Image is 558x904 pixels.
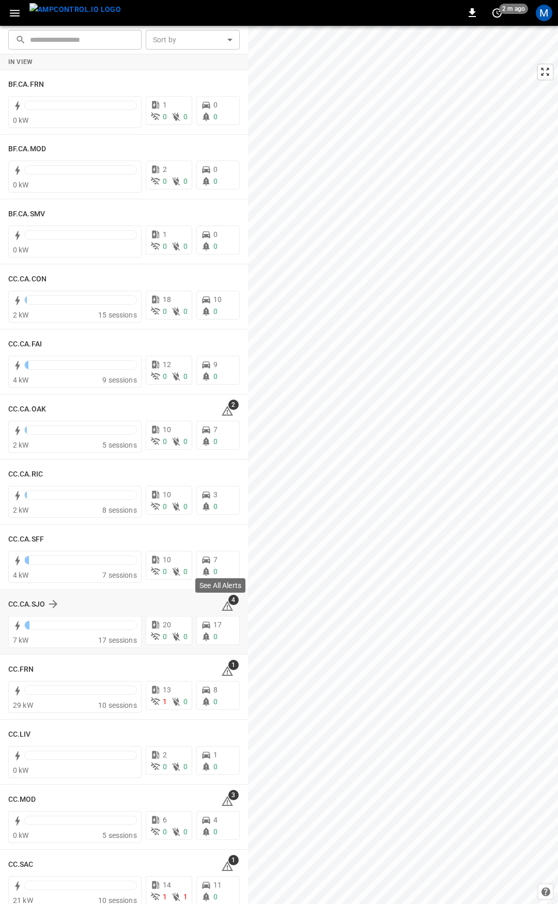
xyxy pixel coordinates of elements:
[213,881,222,889] span: 11
[163,437,167,446] span: 0
[228,400,239,410] span: 2
[213,113,218,121] span: 0
[102,441,137,449] span: 5 sessions
[8,79,44,90] h6: BF.CA.FRN
[163,686,171,694] span: 13
[536,5,552,21] div: profile-icon
[163,425,171,434] span: 10
[8,469,43,480] h6: CC.CA.RIC
[8,794,36,805] h6: CC.MOD
[228,660,239,670] span: 1
[102,506,137,514] span: 8 sessions
[183,763,188,771] span: 0
[8,274,47,285] h6: CC.CA.CON
[13,766,29,774] span: 0 kW
[183,502,188,511] span: 0
[213,101,218,109] span: 0
[228,855,239,865] span: 1
[183,437,188,446] span: 0
[499,4,528,14] span: 2 m ago
[213,632,218,641] span: 0
[213,502,218,511] span: 0
[163,242,167,250] span: 0
[213,556,218,564] span: 7
[213,816,218,824] span: 4
[213,295,222,304] span: 10
[13,181,29,189] span: 0 kW
[248,26,558,904] canvas: Map
[213,751,218,759] span: 1
[163,893,167,901] span: 1
[102,831,137,839] span: 5 sessions
[8,599,45,610] h6: CC.CA.SJO
[13,506,29,514] span: 2 kW
[163,372,167,380] span: 0
[102,571,137,579] span: 7 sessions
[8,729,31,740] h6: CC.LIV
[8,534,44,545] h6: CC.CA.SFF
[183,113,188,121] span: 0
[213,490,218,499] span: 3
[13,311,29,319] span: 2 kW
[213,425,218,434] span: 7
[163,502,167,511] span: 0
[163,556,171,564] span: 10
[199,580,241,591] p: See All Alerts
[228,595,239,605] span: 4
[183,242,188,250] span: 0
[102,376,137,384] span: 9 sessions
[213,230,218,239] span: 0
[163,101,167,109] span: 1
[213,686,218,694] span: 8
[13,571,29,579] span: 4 kW
[183,893,188,901] span: 1
[13,701,33,709] span: 29 kW
[163,113,167,121] span: 0
[213,372,218,380] span: 0
[213,567,218,576] span: 0
[29,3,121,16] img: ampcontrol.io logo
[213,828,218,836] span: 0
[213,893,218,901] span: 0
[213,437,218,446] span: 0
[8,209,45,220] h6: BF.CA.SMV
[163,295,171,304] span: 18
[183,697,188,706] span: 0
[98,701,137,709] span: 10 sessions
[213,242,218,250] span: 0
[163,230,167,239] span: 1
[163,307,167,315] span: 0
[163,490,171,499] span: 10
[163,816,167,824] span: 6
[489,5,505,21] button: set refresh interval
[13,116,29,124] span: 0 kW
[213,763,218,771] span: 0
[183,307,188,315] span: 0
[13,441,29,449] span: 2 kW
[163,632,167,641] span: 0
[8,339,42,350] h6: CC.CA.FAI
[8,664,34,675] h6: CC.FRN
[213,165,218,173] span: 0
[183,632,188,641] span: 0
[163,828,167,836] span: 0
[163,177,167,185] span: 0
[163,751,167,759] span: 2
[163,881,171,889] span: 14
[183,567,188,576] span: 0
[8,58,33,66] strong: In View
[163,697,167,706] span: 1
[213,307,218,315] span: 0
[228,790,239,800] span: 3
[213,360,218,369] span: 9
[183,372,188,380] span: 0
[98,636,137,644] span: 17 sessions
[13,246,29,254] span: 0 kW
[163,165,167,173] span: 2
[213,621,222,629] span: 17
[13,831,29,839] span: 0 kW
[183,177,188,185] span: 0
[13,376,29,384] span: 4 kW
[163,567,167,576] span: 0
[213,177,218,185] span: 0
